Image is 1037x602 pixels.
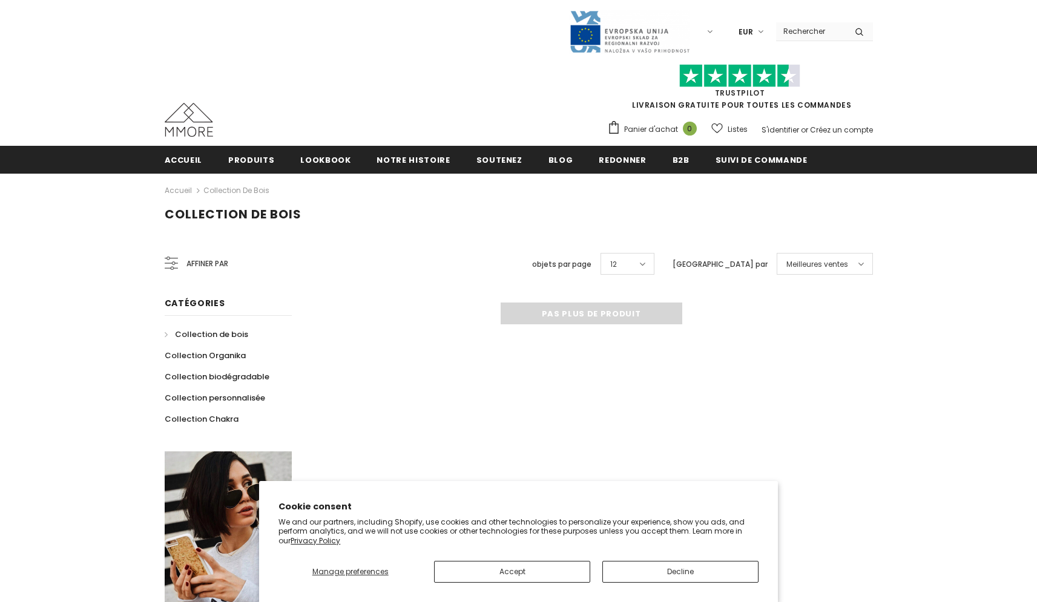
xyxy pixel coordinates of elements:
[548,154,573,166] span: Blog
[532,258,591,270] label: objets par page
[610,258,617,270] span: 12
[607,120,703,139] a: Panier d'achat 0
[278,500,759,513] h2: Cookie consent
[786,258,848,270] span: Meilleures ventes
[228,154,274,166] span: Produits
[673,146,690,173] a: B2B
[186,257,228,270] span: Affiner par
[165,345,246,366] a: Collection Organika
[165,408,239,430] a: Collection Chakra
[569,10,690,54] img: Javni Razpis
[624,123,678,136] span: Panier d'achat
[165,324,248,345] a: Collection de bois
[434,561,590,583] button: Accept
[278,561,422,583] button: Manage preferences
[728,123,748,136] span: Listes
[165,297,225,309] span: Catégories
[165,413,239,425] span: Collection Chakra
[683,122,697,136] span: 0
[599,146,646,173] a: Redonner
[602,561,759,583] button: Decline
[762,125,799,135] a: S'identifier
[569,26,690,36] a: Javni Razpis
[165,103,213,137] img: Cas MMORE
[716,154,808,166] span: Suivi de commande
[607,70,873,110] span: LIVRAISON GRATUITE POUR TOUTES LES COMMANDES
[599,154,646,166] span: Redonner
[228,146,274,173] a: Produits
[165,146,203,173] a: Accueil
[810,125,873,135] a: Créez un compte
[476,146,522,173] a: soutenez
[165,350,246,361] span: Collection Organika
[548,146,573,173] a: Blog
[716,146,808,173] a: Suivi de commande
[203,185,269,195] a: Collection de bois
[291,535,340,546] a: Privacy Policy
[711,119,748,140] a: Listes
[165,371,269,382] span: Collection biodégradable
[165,387,265,408] a: Collection personnalisée
[673,258,768,270] label: [GEOGRAPHIC_DATA] par
[715,88,765,98] a: TrustPilot
[278,517,759,546] p: We and our partners, including Shopify, use cookies and other technologies to personalize your ex...
[476,154,522,166] span: soutenez
[776,22,846,40] input: Search Site
[300,146,351,173] a: Lookbook
[312,566,389,577] span: Manage preferences
[165,392,265,404] span: Collection personnalisée
[165,154,203,166] span: Accueil
[673,154,690,166] span: B2B
[165,366,269,387] a: Collection biodégradable
[801,125,808,135] span: or
[739,26,753,38] span: EUR
[377,154,450,166] span: Notre histoire
[175,329,248,340] span: Collection de bois
[679,64,800,88] img: Faites confiance aux étoiles pilotes
[377,146,450,173] a: Notre histoire
[165,183,192,198] a: Accueil
[165,206,301,223] span: Collection de bois
[300,154,351,166] span: Lookbook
